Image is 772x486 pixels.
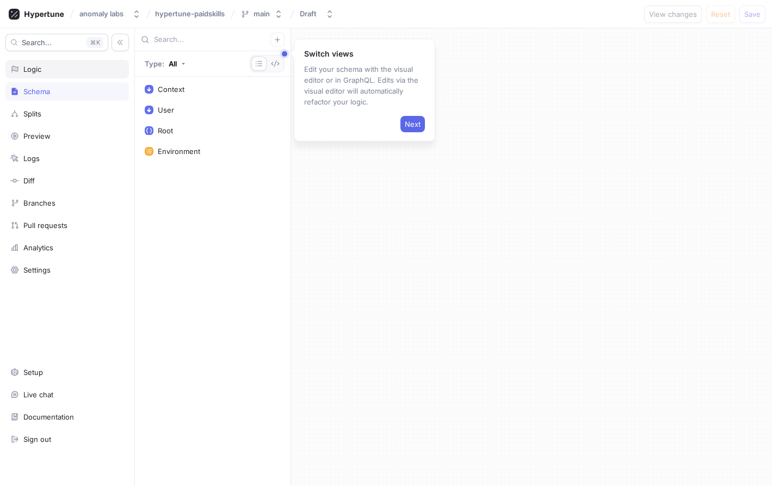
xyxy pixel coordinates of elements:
[711,11,730,17] span: Reset
[23,266,51,274] div: Settings
[236,5,287,23] button: main
[23,87,50,96] div: Schema
[744,11,761,17] span: Save
[23,199,55,207] div: Branches
[141,55,189,72] button: Type: All
[706,5,735,23] button: Reset
[158,147,200,156] div: Environment
[169,60,177,67] div: All
[5,34,108,51] button: Search...K
[22,39,52,46] span: Search...
[75,5,145,23] button: anomaly labs
[145,60,164,67] p: Type:
[23,368,43,377] div: Setup
[23,435,51,444] div: Sign out
[23,65,41,73] div: Logic
[23,109,41,118] div: Splits
[649,11,697,17] span: View changes
[155,10,225,17] span: hypertune-paidskills
[87,37,103,48] div: K
[154,34,270,45] input: Search...
[5,408,129,426] a: Documentation
[254,9,270,19] div: main
[295,5,338,23] button: Draft
[739,5,765,23] button: Save
[158,126,173,135] div: Root
[23,243,53,252] div: Analytics
[23,413,74,421] div: Documentation
[300,9,317,19] div: Draft
[644,5,702,23] button: View changes
[23,176,35,185] div: Diff
[23,154,40,163] div: Logs
[158,85,184,94] div: Context
[23,221,67,230] div: Pull requests
[23,390,53,399] div: Live chat
[158,106,174,114] div: User
[79,9,123,19] div: anomaly labs
[23,132,51,140] div: Preview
